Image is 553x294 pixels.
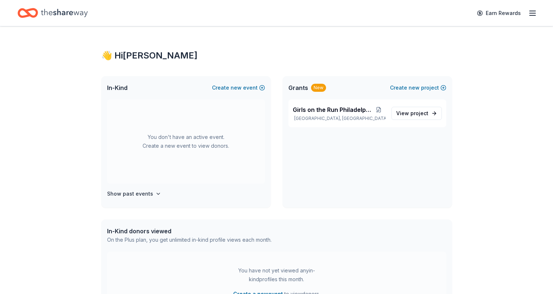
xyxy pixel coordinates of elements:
a: Earn Rewards [473,7,525,20]
div: New [311,84,326,92]
span: new [409,83,420,92]
h4: Show past events [107,189,153,198]
span: Girls on the Run Philadelphiaa [293,105,372,114]
button: Createnewevent [212,83,265,92]
a: View project [391,107,442,120]
div: You have not yet viewed any in-kind profiles this month. [231,266,322,284]
button: Createnewproject [390,83,446,92]
div: In-Kind donors viewed [107,227,272,235]
span: In-Kind [107,83,128,92]
a: Home [18,4,88,22]
p: [GEOGRAPHIC_DATA], [GEOGRAPHIC_DATA] [293,116,386,121]
span: project [410,110,428,116]
span: Grants [288,83,308,92]
div: On the Plus plan, you get unlimited in-kind profile views each month. [107,235,272,244]
span: new [231,83,242,92]
button: Show past events [107,189,161,198]
div: You don't have an active event. Create a new event to view donors. [107,99,265,184]
span: View [396,109,428,118]
div: 👋 Hi [PERSON_NAME] [101,50,452,61]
